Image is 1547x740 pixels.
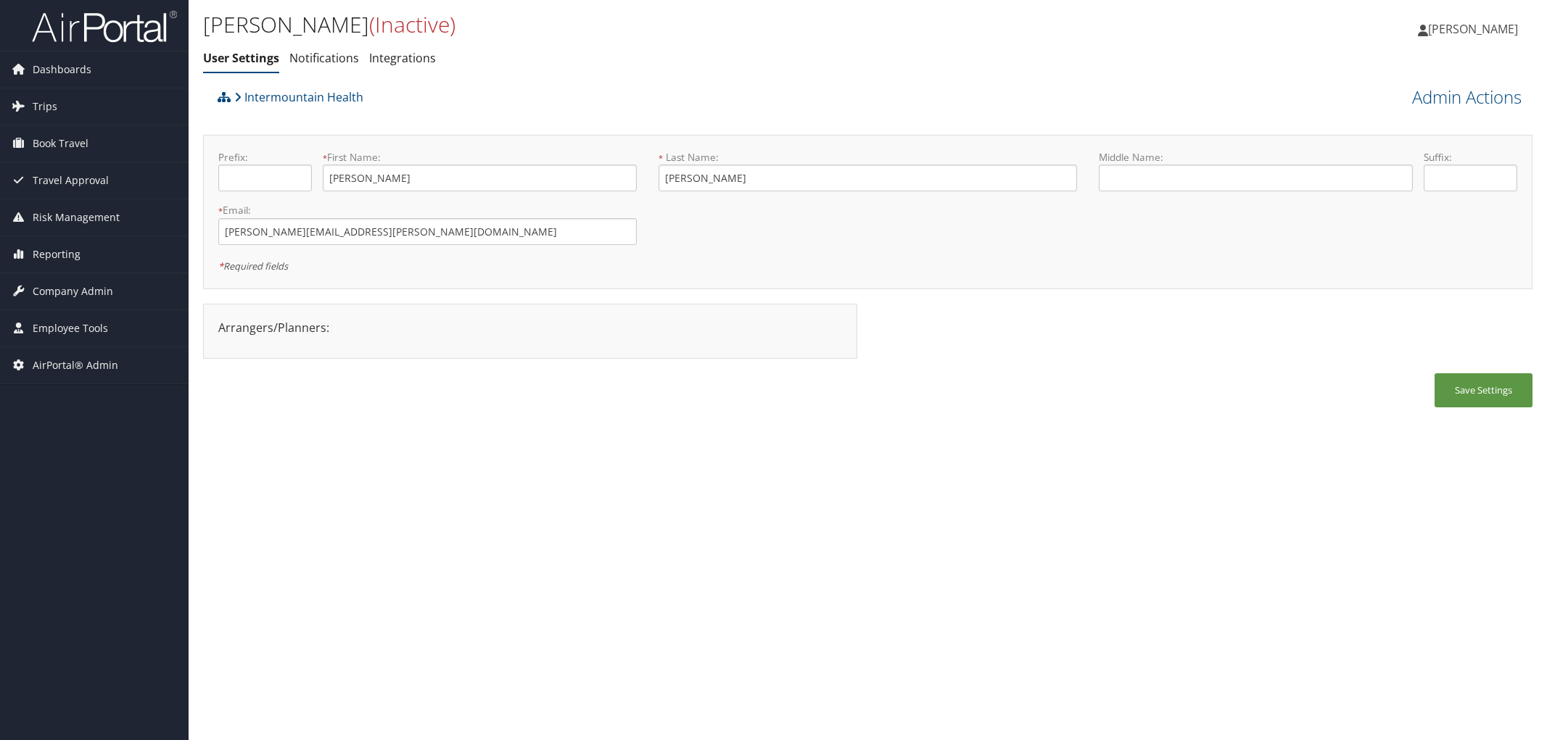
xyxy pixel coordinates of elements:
label: Prefix: [218,150,312,165]
h1: [PERSON_NAME] [203,9,1089,40]
a: Integrations [369,50,436,66]
div: Arrangers/Planners: [207,319,853,336]
span: Risk Management [33,199,120,236]
label: Email: [218,203,637,217]
span: Trips [33,88,57,125]
span: Company Admin [33,273,113,309]
span: [PERSON_NAME] [1428,21,1518,37]
label: First Name: [323,150,637,165]
span: Dashboards [33,51,91,88]
a: User Settings [203,50,279,66]
span: (Inactive) [369,9,455,39]
img: airportal-logo.png [32,9,177,43]
label: Last Name: [659,150,1077,165]
span: Employee Tools [33,310,108,346]
button: Save Settings [1435,373,1532,407]
a: Admin Actions [1412,85,1522,109]
a: [PERSON_NAME] [1418,7,1532,51]
em: Required fields [218,259,288,273]
span: Reporting [33,236,81,273]
span: Book Travel [33,125,88,162]
a: Intermountain Health [234,83,363,112]
label: Middle Name: [1099,150,1413,165]
span: Travel Approval [33,162,109,199]
a: Notifications [289,50,359,66]
span: AirPortal® Admin [33,347,118,383]
label: Suffix: [1424,150,1517,165]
